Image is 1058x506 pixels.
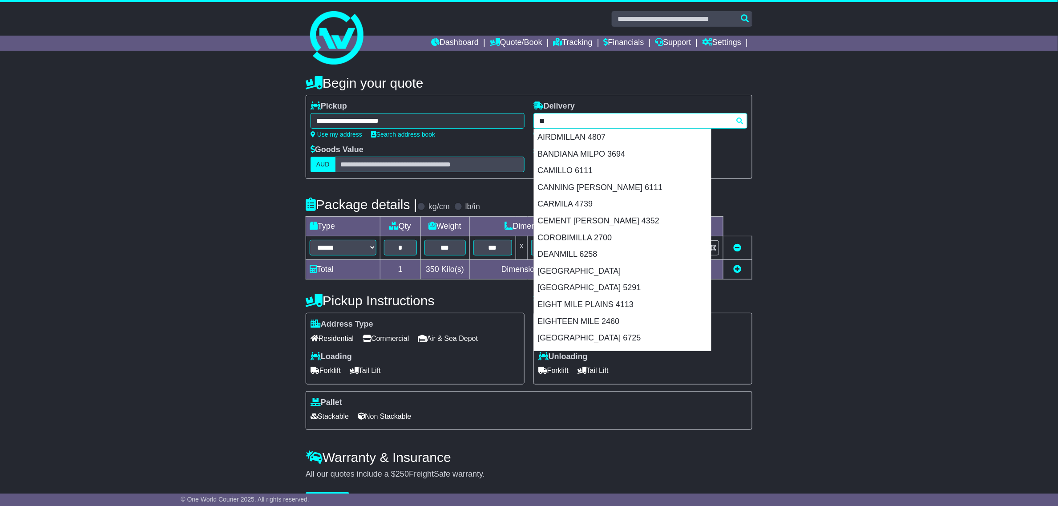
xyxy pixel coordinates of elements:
a: Use my address [311,131,362,138]
span: 350 [426,265,439,274]
td: Total [306,259,380,279]
h4: Begin your quote [306,76,752,90]
td: Weight [420,217,469,236]
div: BANDIANA MILPO 3694 [534,146,711,163]
div: All our quotes include a $ FreightSafe warranty. [306,470,752,479]
label: Address Type [311,320,373,329]
h4: Package details | [306,197,417,212]
span: Forklift [538,364,569,377]
a: Quote/Book [490,36,542,51]
label: Unloading [538,352,588,362]
span: Non Stackable [358,409,411,423]
td: x [516,236,528,259]
td: Dimensions (L x W x H) [469,217,632,236]
div: AIRDMILLAN 4807 [534,129,711,146]
td: Type [306,217,380,236]
td: Dimensions in Centimetre(s) [469,259,632,279]
label: kg/cm [428,202,450,212]
div: [GEOGRAPHIC_DATA] [534,263,711,280]
div: CANNING [PERSON_NAME] 6111 [534,179,711,196]
td: Qty [380,217,421,236]
div: EIGHTEEN MILE 2460 [534,313,711,330]
div: CARMILA 4739 [534,196,711,213]
div: EIGHT MILE PLAINS 4113 [534,296,711,313]
h4: Warranty & Insurance [306,450,752,465]
span: Air & Sea Depot [418,332,478,345]
td: 1 [380,259,421,279]
a: Add new item [734,265,742,274]
div: CEMENT [PERSON_NAME] 4352 [534,213,711,230]
div: ETMILYN 6213 [534,347,711,364]
span: 250 [396,470,409,478]
label: Pickup [311,101,347,111]
div: COROBIMILLA 2700 [534,230,711,247]
span: Tail Lift [350,364,381,377]
label: Delivery [533,101,575,111]
label: Goods Value [311,145,363,155]
span: Stackable [311,409,349,423]
span: Tail Lift [577,364,609,377]
span: © One World Courier 2025. All rights reserved. [181,496,309,503]
span: Residential [311,332,354,345]
a: Dashboard [431,36,479,51]
label: lb/in [465,202,480,212]
h4: Pickup Instructions [306,293,525,308]
div: DEANMILL 6258 [534,246,711,263]
label: AUD [311,157,335,172]
span: Commercial [363,332,409,345]
label: Pallet [311,398,342,408]
a: Remove this item [734,243,742,252]
label: Loading [311,352,352,362]
td: Kilo(s) [420,259,469,279]
a: Support [655,36,691,51]
div: [GEOGRAPHIC_DATA] 5291 [534,279,711,296]
span: Forklift [311,364,341,377]
div: CAMILLO 6111 [534,162,711,179]
a: Search address book [371,131,435,138]
div: [GEOGRAPHIC_DATA] 6725 [534,330,711,347]
a: Settings [702,36,741,51]
a: Tracking [553,36,593,51]
a: Financials [604,36,644,51]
